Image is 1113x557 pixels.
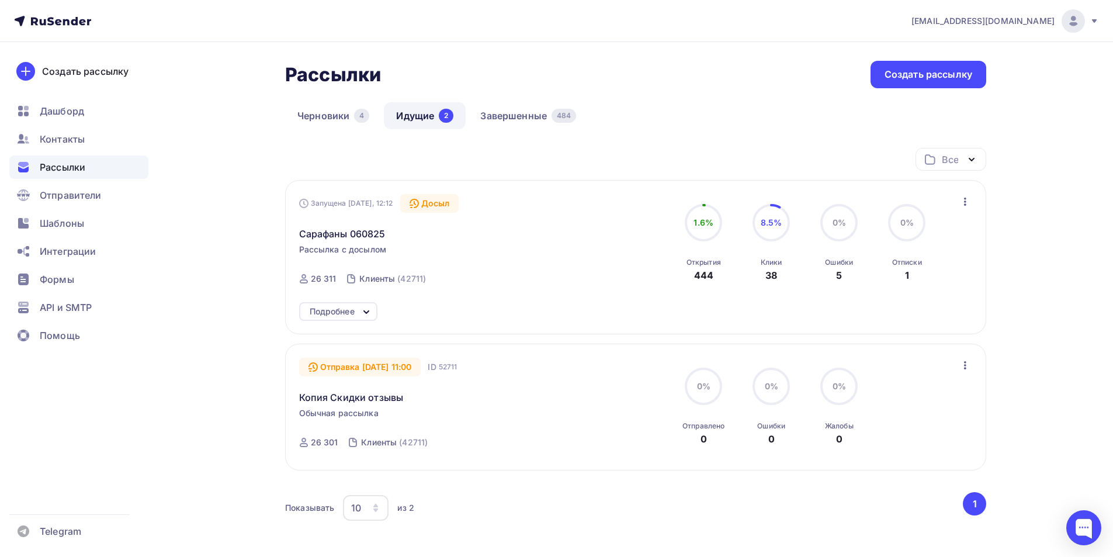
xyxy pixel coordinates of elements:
div: Показывать [285,502,334,514]
span: 0% [833,381,846,391]
a: Шаблоны [9,212,148,235]
div: 444 [694,268,713,282]
span: 52711 [439,361,457,373]
span: Помощь [40,328,80,342]
span: 0% [900,217,914,227]
a: Контакты [9,127,148,151]
div: Клиенты [359,273,395,285]
span: [EMAIL_ADDRESS][DOMAIN_NAME] [911,15,1055,27]
div: (42711) [399,437,428,448]
ul: Pagination [961,492,987,516]
div: из 2 [397,502,414,514]
span: Контакты [40,132,85,146]
span: Формы [40,272,74,286]
div: Ошибки [825,258,853,267]
div: 10 [351,501,361,515]
div: Клики [761,258,782,267]
div: Все [942,153,958,167]
div: Клиенты [361,437,397,448]
div: 38 [765,268,777,282]
span: Telegram [40,524,81,538]
button: Go to page 1 [963,492,986,516]
div: Жалобы [825,421,854,431]
div: Запущена [DATE], 12:12 [299,199,393,208]
a: Клиенты (42711) [358,269,427,288]
a: Клиенты (42711) [360,433,429,452]
div: (42711) [397,273,426,285]
div: Отправка [DATE] 11:00 [299,358,421,376]
div: 484 [552,109,576,123]
div: Подробнее [310,305,355,319]
div: 0 [836,432,842,446]
span: API и SMTP [40,300,92,314]
div: Ошибки [757,421,785,431]
span: Шаблоны [40,216,84,230]
a: Идущие2 [384,102,466,129]
span: 0% [697,381,710,391]
span: Дашборд [40,104,84,118]
div: 0 [701,432,707,446]
span: Сарафаны 060825 [299,227,386,241]
button: Все [916,148,986,171]
span: Рассылка с досылом [299,244,387,255]
div: Отправлено [682,421,724,431]
div: 26 311 [311,273,337,285]
a: Дашборд [9,99,148,123]
a: Завершенные484 [468,102,588,129]
div: 2 [439,109,453,123]
span: ID [428,361,436,373]
a: Рассылки [9,155,148,179]
div: 26 301 [311,437,338,448]
a: [EMAIL_ADDRESS][DOMAIN_NAME] [911,9,1099,33]
span: Рассылки [40,160,85,174]
a: Копия Скидки отзывы [299,390,404,404]
a: Черновики4 [285,102,382,129]
button: 10 [342,494,389,521]
div: 1 [905,268,909,282]
div: Досыл [400,194,459,213]
span: Интеграции [40,244,96,258]
span: 0% [833,217,846,227]
div: 5 [836,268,842,282]
div: Создать рассылку [42,64,129,78]
h2: Рассылки [285,63,381,87]
div: Открытия [686,258,721,267]
div: 0 [768,432,775,446]
span: 1.6% [694,217,713,227]
div: Отписки [892,258,922,267]
div: Создать рассылку [885,68,972,81]
a: Формы [9,268,148,291]
div: 4 [354,109,369,123]
span: 8.5% [761,217,782,227]
span: Обычная рассылка [299,407,379,419]
span: 0% [765,381,778,391]
a: Отправители [9,184,148,207]
span: Отправители [40,188,102,202]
